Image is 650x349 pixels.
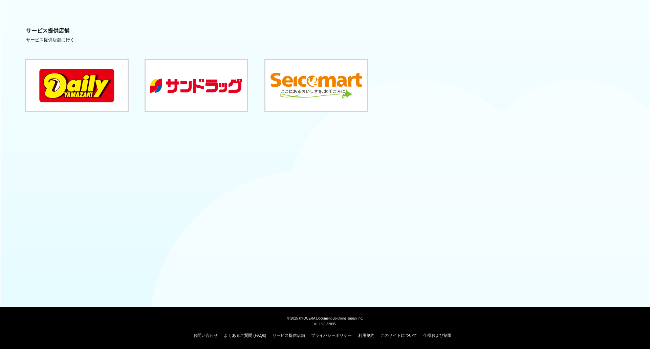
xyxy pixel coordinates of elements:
[311,333,352,338] a: プライバシーポリシー
[381,333,417,338] a: このサイトについて
[287,316,363,320] span: © 2025 KYOCERA Document Solutions Japan Inc.
[224,333,266,338] a: よくあるご質問 (FAQs)
[358,333,374,338] a: 利用規約
[314,322,335,326] span: v1.18.0.32895
[193,333,218,338] a: お問い合わせ
[423,333,452,338] a: 仕様および制限
[26,37,624,43] div: サービス提供店舗に行く
[273,333,305,338] a: サービス提供店舗
[26,28,624,34] h3: サービス提供店舗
